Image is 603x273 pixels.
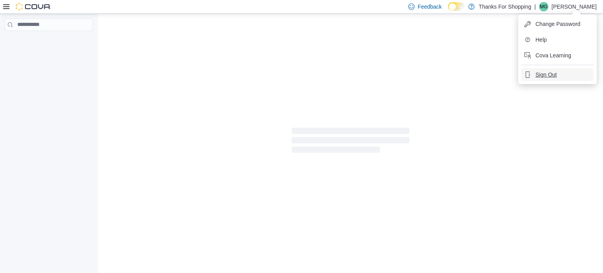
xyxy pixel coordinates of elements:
span: MG [540,2,547,11]
button: Sign Out [521,68,594,81]
span: Help [535,36,547,44]
span: Cova Learning [535,51,571,59]
span: Sign Out [535,71,557,79]
span: Change Password [535,20,580,28]
div: Mac Gillis [539,2,548,11]
p: | [534,2,536,11]
p: Thanks For Shopping [479,2,531,11]
span: Feedback [418,3,442,11]
img: Cova [16,3,51,11]
button: Change Password [521,18,594,30]
input: Dark Mode [448,2,464,11]
button: Cova Learning [521,49,594,62]
button: Help [521,33,594,46]
nav: Complex example [5,33,93,51]
span: Loading [292,129,409,154]
p: [PERSON_NAME] [552,2,597,11]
